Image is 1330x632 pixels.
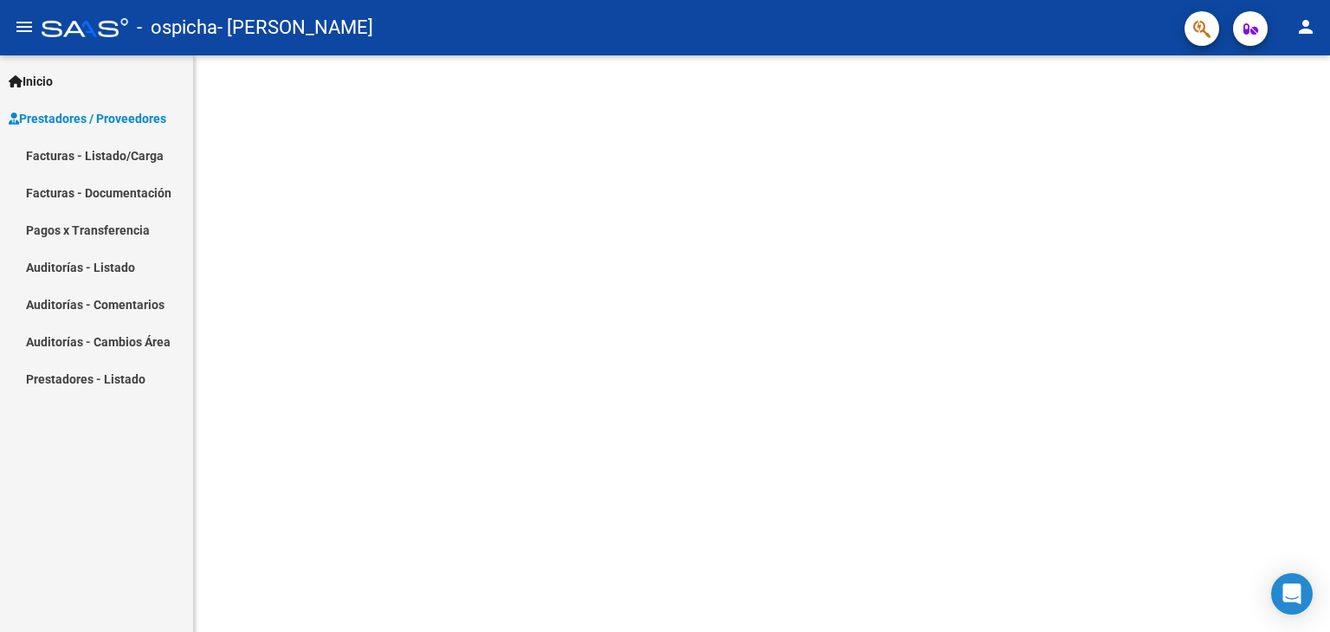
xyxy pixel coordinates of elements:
span: - ospicha [137,9,217,47]
span: Prestadores / Proveedores [9,109,166,128]
div: Open Intercom Messenger [1271,573,1313,615]
span: Inicio [9,72,53,91]
span: - [PERSON_NAME] [217,9,373,47]
mat-icon: person [1295,16,1316,37]
mat-icon: menu [14,16,35,37]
